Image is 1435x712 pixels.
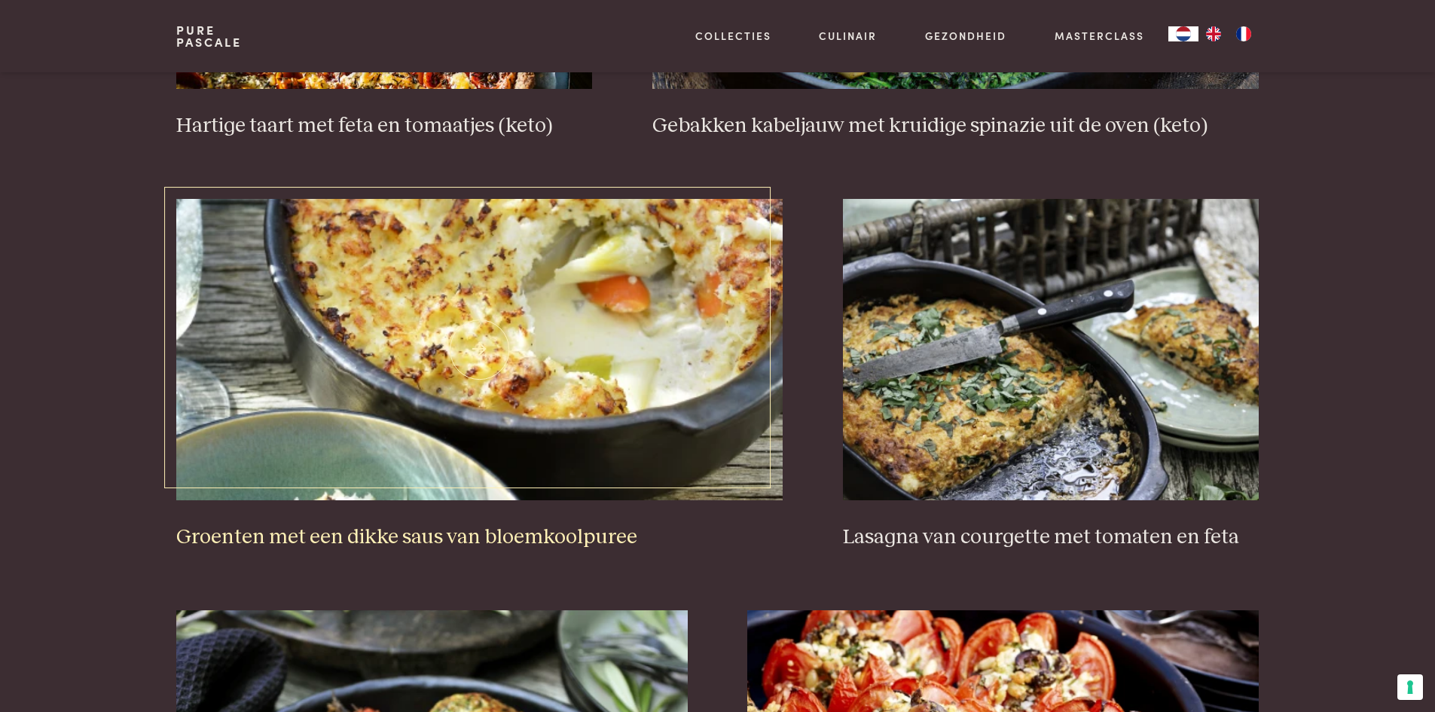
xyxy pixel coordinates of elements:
a: Culinair [819,28,877,44]
aside: Language selected: Nederlands [1168,26,1259,41]
a: EN [1198,26,1229,41]
h3: Hartige taart met feta en tomaatjes (keto) [176,113,592,139]
a: FR [1229,26,1259,41]
div: Language [1168,26,1198,41]
button: Uw voorkeuren voor toestemming voor trackingtechnologieën [1397,674,1423,700]
a: Lasagna van courgette met tomaten en feta Lasagna van courgette met tomaten en feta [843,199,1259,550]
a: Groenten met een dikke saus van bloemkoolpuree Groenten met een dikke saus van bloemkoolpuree [176,199,783,550]
img: Groenten met een dikke saus van bloemkoolpuree [176,199,783,500]
a: Gezondheid [925,28,1006,44]
a: NL [1168,26,1198,41]
a: PurePascale [176,24,242,48]
h3: Lasagna van courgette met tomaten en feta [843,524,1259,551]
h3: Groenten met een dikke saus van bloemkoolpuree [176,524,783,551]
h3: Gebakken kabeljauw met kruidige spinazie uit de oven (keto) [652,113,1259,139]
ul: Language list [1198,26,1259,41]
a: Collecties [695,28,771,44]
a: Masterclass [1055,28,1144,44]
img: Lasagna van courgette met tomaten en feta [843,199,1259,500]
